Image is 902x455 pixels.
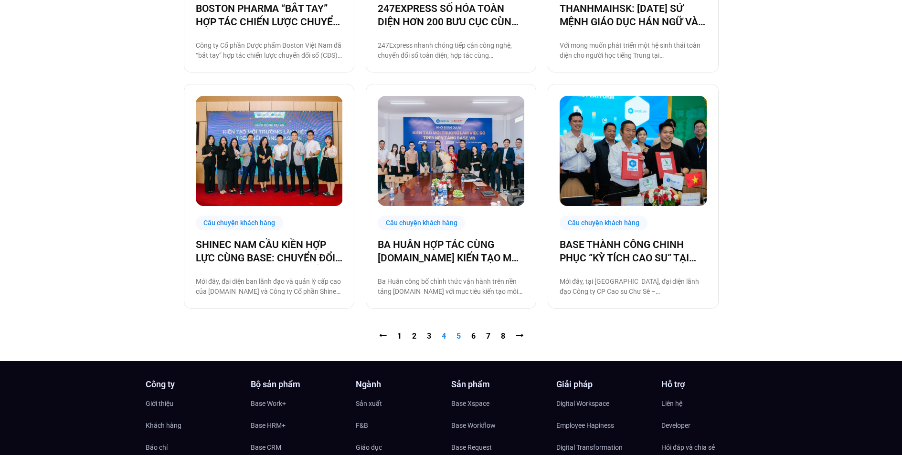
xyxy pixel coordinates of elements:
a: 247EXPRESS SỐ HÓA TOÀN DIỆN HƠN 200 BƯU CỤC CÙNG [DOMAIN_NAME] [378,2,524,29]
div: Câu chuyện khách hàng [196,216,284,230]
p: Mới đây, tại [GEOGRAPHIC_DATA], đại diện lãnh đạo Công ty CP Cao su Chư Sê – [GEOGRAPHIC_DATA], t... [560,277,706,297]
h4: Công ty [146,380,241,389]
a: ba huân chuyển đổi số cùng basevn [378,96,524,206]
a: 7 [486,331,490,341]
a: Digital Transformation [556,440,652,455]
p: Công ty Cổ phần Dược phẩm Boston Việt Nam đã “bắt tay” hợp tác chiến lược chuyển đổi số (CĐS) cùn... [196,41,342,61]
div: Câu chuyện khách hàng [378,216,466,230]
span: Digital Workspace [556,396,609,411]
h4: Giải pháp [556,380,652,389]
span: F&B [356,418,368,433]
span: Giới thiệu [146,396,173,411]
a: ⭢ [516,331,523,341]
a: F&B [356,418,451,433]
a: Base CRM [251,440,346,455]
p: Với mong muốn phát triển một hệ sinh thái toàn diện cho người học tiếng Trung tại [GEOGRAPHIC_DAT... [560,41,706,61]
a: Hỏi đáp và chia sẻ [661,440,757,455]
span: Employee Hapiness [556,418,614,433]
a: Base Workflow [451,418,547,433]
span: Base Workflow [451,418,496,433]
a: Digital Workspace [556,396,652,411]
a: BA HUÂN HỢP TÁC CÙNG [DOMAIN_NAME] KIẾN TẠO MÔI TRƯỜNG LÀM VIỆC SỐ [378,238,524,265]
a: 3 [427,331,431,341]
a: 5 [456,331,461,341]
a: shinec chuyển đổi số cùng basevn [196,96,342,206]
span: Developer [661,418,690,433]
span: Base Xspace [451,396,489,411]
a: Base Xspace [451,396,547,411]
a: THANHMAIHSK: [DATE] SỨ MỆNH GIÁO DỤC HÁN NGỮ VÀ BƯỚC NGOẶT CHUYỂN ĐỔI SỐ [560,2,706,29]
a: Base Work+ [251,396,346,411]
p: Ba Huân công bố chính thức vận hành trên nền tảng [DOMAIN_NAME] với mục tiêu kiến tạo môi trường ... [378,277,524,297]
span: Hỏi đáp và chia sẻ [661,440,715,455]
span: 4 [442,331,446,341]
a: 2 [412,331,416,341]
a: 8 [501,331,505,341]
span: Báo chí [146,440,168,455]
a: BASE THÀNH CÔNG CHINH PHỤC “KỲ TÍCH CAO SU” TẠI [GEOGRAPHIC_DATA] [560,238,706,265]
span: Giáo dục [356,440,382,455]
h4: Hỗ trợ [661,380,757,389]
div: Câu chuyện khách hàng [560,216,647,230]
h4: Ngành [356,380,451,389]
a: 1 [397,331,402,341]
h4: Sản phẩm [451,380,547,389]
span: Base Request [451,440,492,455]
a: Liên hệ [661,396,757,411]
img: ba huân chuyển đổi số cùng basevn [378,96,525,206]
span: Liên hệ [661,396,682,411]
a: 6 [471,331,476,341]
a: Báo chí [146,440,241,455]
p: Mới đây, đại diện ban lãnh đạo và quản lý cấp cao của [DOMAIN_NAME] và Công ty Cổ phần Shinec – C... [196,277,342,297]
a: Giáo dục [356,440,451,455]
span: Base Work+ [251,396,286,411]
span: Base CRM [251,440,281,455]
span: Khách hàng [146,418,181,433]
a: Khách hàng [146,418,241,433]
p: 247Express nhanh chóng tiếp cận công nghệ, chuyển đổi số toàn diện, hợp tác cùng [DOMAIN_NAME] để... [378,41,524,61]
span: Base HRM+ [251,418,286,433]
a: Sản xuất [356,396,451,411]
a: Base Request [451,440,547,455]
span: Digital Transformation [556,440,623,455]
a: SHINEC NAM CẦU KIỀN HỢP LỰC CÙNG BASE: CHUYỂN ĐỔI SỐ VÌ MỤC TIÊU PHÁT TRIỂN BỀN VỮNG [196,238,342,265]
nav: Pagination [184,331,719,342]
a: ⭠ [379,331,387,341]
a: Giới thiệu [146,396,241,411]
img: cao su chư sê chuyển đổi số [560,96,707,206]
span: Sản xuất [356,396,382,411]
a: Base HRM+ [251,418,346,433]
h4: Bộ sản phẩm [251,380,346,389]
a: Employee Hapiness [556,418,652,433]
a: BOSTON PHARMA “BẮT TAY” HỢP TÁC CHIẾN LƯỢC CHUYỂN ĐỔI SỐ CÙNG [DOMAIN_NAME] [196,2,342,29]
a: Developer [661,418,757,433]
img: shinec chuyển đổi số cùng basevn [196,96,343,206]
